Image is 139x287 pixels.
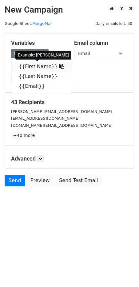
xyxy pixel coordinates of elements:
[11,123,112,128] small: [DOMAIN_NAME][EMAIL_ADDRESS][DOMAIN_NAME]
[55,175,102,186] a: Send Test Email
[93,20,134,27] span: Daily emails left: 50
[11,155,128,162] h5: Advanced
[93,21,134,26] a: Daily emails left: 50
[32,21,53,26] a: MergeMail
[11,40,65,46] h5: Variables
[11,72,72,81] a: {{Last Name}}
[11,81,72,91] a: {{Email}}
[11,49,49,58] a: Copy/paste...
[11,109,112,114] small: [PERSON_NAME][EMAIL_ADDRESS][DOMAIN_NAME]
[11,116,80,121] small: [EMAIL_ADDRESS][DOMAIN_NAME]
[26,175,54,186] a: Preview
[108,258,139,287] iframe: Chat Widget
[5,21,53,26] small: Google Sheet:
[11,62,72,72] a: {{First Name}}
[108,258,139,287] div: Widget de chat
[15,51,71,60] div: Example: [PERSON_NAME]
[11,99,128,106] h5: 43 Recipients
[5,5,134,15] h2: New Campaign
[11,132,37,139] a: +40 more
[5,175,25,186] a: Send
[74,40,128,46] h5: Email column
